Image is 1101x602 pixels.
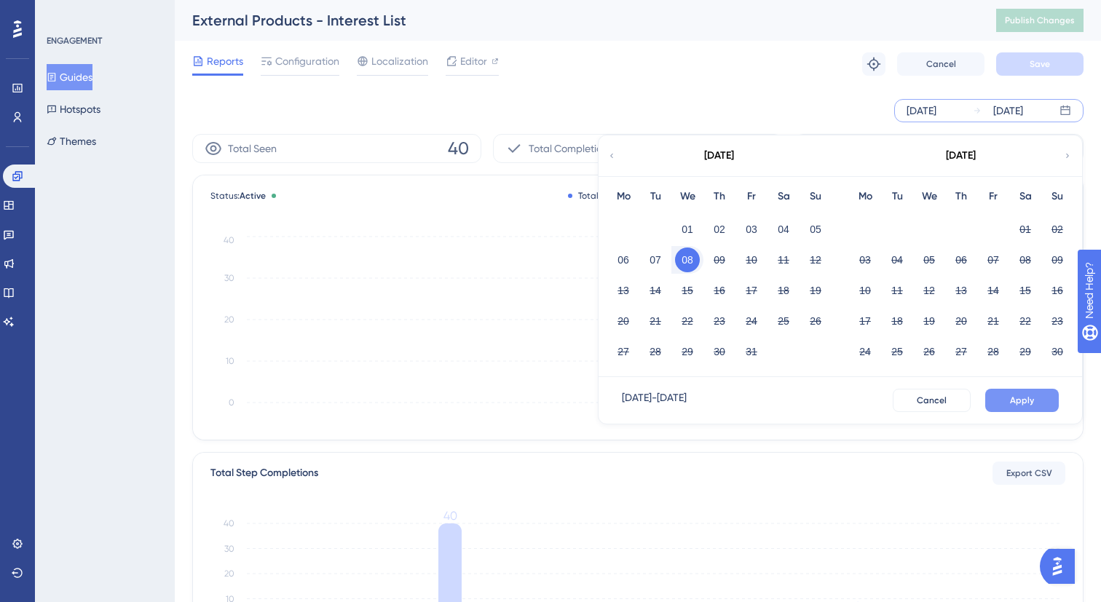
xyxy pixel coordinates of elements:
span: Active [240,191,266,201]
button: 08 [1013,247,1038,272]
div: [DATE] [704,147,734,165]
button: 17 [739,278,764,303]
button: Cancel [893,389,971,412]
button: 01 [1013,217,1038,242]
tspan: 10 [226,356,234,366]
button: 12 [803,247,828,272]
div: Th [703,188,735,205]
button: 16 [1045,278,1070,303]
button: 09 [1045,247,1070,272]
tspan: 30 [224,273,234,283]
button: 30 [707,339,732,364]
button: Publish Changes [996,9,1084,32]
button: 18 [885,309,909,333]
span: Editor [460,52,487,70]
span: Configuration [275,52,339,70]
div: External Products - Interest List [192,10,960,31]
div: ENGAGEMENT [47,35,102,47]
tspan: 40 [443,509,457,523]
span: Apply [1010,395,1034,406]
button: 09 [707,247,732,272]
button: Export CSV [993,462,1065,485]
button: 04 [771,217,796,242]
button: 14 [981,278,1006,303]
tspan: 40 [224,235,234,245]
button: 07 [981,247,1006,272]
div: Su [800,188,832,205]
div: Su [1041,188,1073,205]
span: Total Seen [228,140,277,157]
div: Th [945,188,977,205]
button: 25 [771,309,796,333]
tspan: 0 [229,397,234,408]
button: 29 [1013,339,1038,364]
button: 21 [981,309,1006,333]
button: 11 [885,278,909,303]
button: 08 [675,247,700,272]
span: Total Completion [529,140,608,157]
button: 19 [803,278,828,303]
button: 04 [885,247,909,272]
button: 22 [675,309,700,333]
button: 17 [853,309,877,333]
div: Sa [767,188,800,205]
button: Themes [47,128,96,154]
tspan: 20 [224,569,234,579]
span: Need Help? [34,4,91,21]
button: 13 [611,278,636,303]
button: 13 [949,278,974,303]
div: We [913,188,945,205]
span: Export CSV [1006,467,1052,479]
button: 14 [643,278,668,303]
button: 25 [885,339,909,364]
span: Status: [210,190,266,202]
button: 03 [853,247,877,272]
div: We [671,188,703,205]
button: 29 [675,339,700,364]
div: Mo [607,188,639,205]
span: 40 [448,137,469,160]
button: 24 [739,309,764,333]
tspan: 20 [224,314,234,325]
span: Publish Changes [1005,15,1075,26]
button: 11 [771,247,796,272]
button: 24 [853,339,877,364]
button: 26 [917,339,942,364]
button: Guides [47,64,92,90]
button: 31 [739,339,764,364]
button: 10 [853,278,877,303]
span: Cancel [926,58,956,70]
button: 28 [981,339,1006,364]
div: Mo [849,188,881,205]
div: [DATE] [907,102,936,119]
button: 22 [1013,309,1038,333]
iframe: UserGuiding AI Assistant Launcher [1040,544,1084,588]
button: 02 [1045,217,1070,242]
span: Save [1030,58,1050,70]
div: [DATE] [993,102,1023,119]
button: 05 [917,247,942,272]
button: Hotspots [47,96,100,122]
button: Save [996,52,1084,76]
button: Apply [985,389,1059,412]
button: 15 [1013,278,1038,303]
div: Fr [977,188,1009,205]
button: 27 [949,339,974,364]
span: Cancel [917,395,947,406]
button: 16 [707,278,732,303]
button: 26 [803,309,828,333]
tspan: 30 [224,544,234,554]
div: Total Step Completions [210,464,318,482]
div: Sa [1009,188,1041,205]
div: [DATE] [946,147,976,165]
button: 20 [611,309,636,333]
button: 19 [917,309,942,333]
button: 06 [611,247,636,272]
button: 20 [949,309,974,333]
div: [DATE] - [DATE] [622,389,687,412]
div: Fr [735,188,767,205]
button: 07 [643,247,668,272]
button: 23 [707,309,732,333]
button: 30 [1045,339,1070,364]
